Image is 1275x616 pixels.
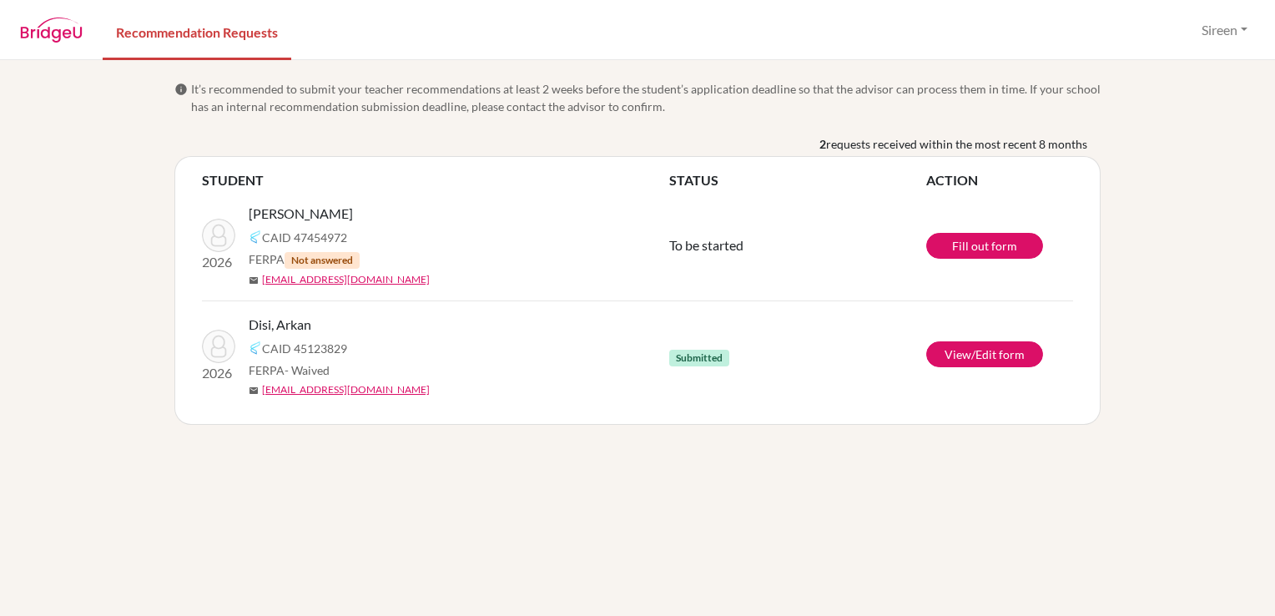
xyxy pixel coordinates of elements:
img: Common App logo [249,341,262,355]
span: Disi, Arkan [249,315,311,335]
span: FERPA [249,361,330,379]
span: CAID 45123829 [262,340,347,357]
p: 2026 [202,363,235,383]
span: - Waived [285,363,330,377]
p: 2026 [202,252,235,272]
th: STUDENT [202,170,669,190]
span: To be started [669,237,743,253]
span: Not answered [285,252,360,269]
span: FERPA [249,250,360,269]
span: CAID 47454972 [262,229,347,246]
a: View/Edit form [926,341,1043,367]
span: [PERSON_NAME] [249,204,353,224]
span: Submitted [669,350,729,366]
img: Helles, Adam [202,219,235,252]
span: mail [249,386,259,396]
a: Recommendation Requests [103,3,291,60]
th: STATUS [669,170,926,190]
span: It’s recommended to submit your teacher recommendations at least 2 weeks before the student’s app... [191,80,1101,115]
a: Fill out form [926,233,1043,259]
img: Common App logo [249,230,262,244]
img: BridgeU logo [20,18,83,43]
button: Sireen [1194,14,1255,46]
span: requests received within the most recent 8 months [826,135,1087,153]
a: [EMAIL_ADDRESS][DOMAIN_NAME] [262,382,430,397]
span: mail [249,275,259,285]
th: ACTION [926,170,1073,190]
b: 2 [819,135,826,153]
span: info [174,83,188,96]
a: [EMAIL_ADDRESS][DOMAIN_NAME] [262,272,430,287]
img: Disi, Arkan [202,330,235,363]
